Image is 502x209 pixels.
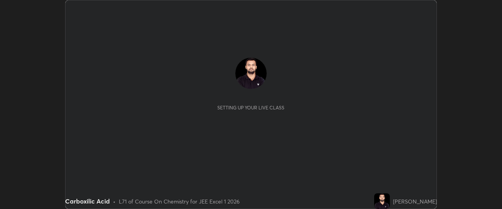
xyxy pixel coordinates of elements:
img: d5563d741cc84f2fbcadaba33551d356.jpg [374,193,390,209]
div: [PERSON_NAME] [393,197,437,205]
img: d5563d741cc84f2fbcadaba33551d356.jpg [235,58,267,89]
div: Carboxilic Acid [65,196,110,206]
div: • [113,197,116,205]
div: L71 of Course On Chemistry for JEE Excel 1 2026 [119,197,240,205]
div: Setting up your live class [217,105,284,111]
